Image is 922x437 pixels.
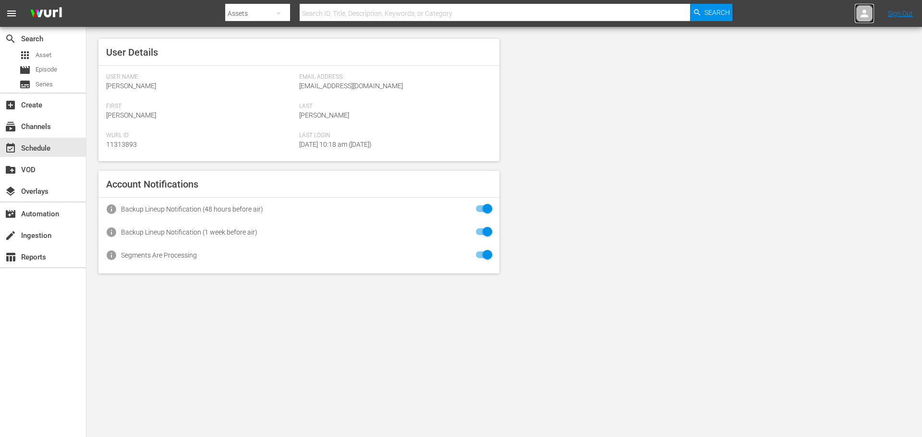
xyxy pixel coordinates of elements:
[5,33,16,45] span: search
[299,82,403,90] span: [EMAIL_ADDRESS][DOMAIN_NAME]
[23,2,69,25] img: ans4CAIJ8jUAAAAAAAAAAAAAAAAAAAAAAAAgQb4GAAAAAAAAAAAAAAAAAAAAAAAAJMjXAAAAAAAAAAAAAAAAAAAAAAAAgAT5G...
[704,4,730,21] span: Search
[19,79,31,90] span: Series
[5,208,16,220] span: Automation
[5,121,16,132] span: subscriptions
[121,205,263,213] div: Backup Lineup Notification (48 hours before air)
[5,99,16,111] span: Create
[5,142,16,154] span: Schedule
[106,73,294,81] span: User Name:
[690,4,732,21] button: Search
[106,203,117,215] span: info
[106,141,137,148] span: 11313893
[299,111,349,119] span: [PERSON_NAME]
[106,132,294,140] span: Wurl Id
[106,82,156,90] span: [PERSON_NAME]
[106,47,158,58] span: User Details
[5,186,16,197] span: Overlays
[36,80,53,89] span: Series
[6,8,17,19] span: menu
[888,10,913,17] a: Sign Out
[36,65,57,74] span: Episode
[106,111,156,119] span: [PERSON_NAME]
[299,132,487,140] span: Last Login
[36,50,51,60] span: Asset
[19,64,31,76] span: Episode
[106,226,117,238] span: info
[299,141,372,148] span: [DATE] 10:18 am ([DATE])
[5,251,16,263] span: Reports
[299,73,487,81] span: Email Address:
[299,103,487,110] span: Last
[106,103,294,110] span: First
[106,249,117,261] span: info
[19,49,31,61] span: apps
[121,251,197,259] div: Segments Are Processing
[5,230,16,241] span: Ingestion
[106,178,198,190] span: Account Notifications
[5,164,16,176] span: VOD
[121,228,257,236] div: Backup Lineup Notification (1 week before air)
